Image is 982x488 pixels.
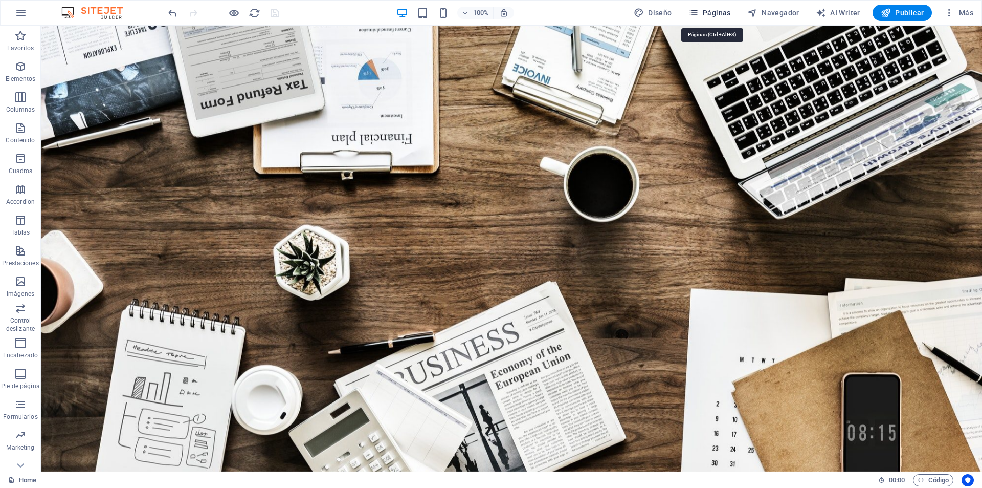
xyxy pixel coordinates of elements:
[11,228,30,237] p: Tablas
[873,5,932,21] button: Publicar
[878,474,905,486] h6: Tiempo de la sesión
[634,8,672,18] span: Diseño
[918,474,949,486] span: Código
[944,8,973,18] span: Más
[940,5,977,21] button: Más
[7,44,34,52] p: Favoritos
[3,413,37,421] p: Formularios
[684,5,735,21] button: Páginas
[457,7,494,19] button: 100%
[2,259,38,267] p: Prestaciones
[812,5,864,21] button: AI Writer
[889,474,905,486] span: 00 00
[6,75,35,83] p: Elementos
[630,5,676,21] button: Diseño
[6,105,35,114] p: Columnas
[6,198,35,206] p: Accordion
[896,476,898,484] span: :
[816,8,860,18] span: AI Writer
[8,474,36,486] a: Haz clic para cancelar la selección y doble clic para abrir páginas
[473,7,489,19] h6: 100%
[248,7,260,19] button: reload
[688,8,731,18] span: Páginas
[6,443,34,452] p: Marketing
[913,474,953,486] button: Código
[499,8,508,17] i: Al redimensionar, ajustar el nivel de zoom automáticamente para ajustarse al dispositivo elegido.
[1,382,39,390] p: Pie de página
[3,351,38,359] p: Encabezado
[7,290,34,298] p: Imágenes
[59,7,136,19] img: Editor Logo
[743,5,804,21] button: Navegador
[9,167,33,175] p: Cuadros
[962,474,974,486] button: Usercentrics
[166,7,178,19] button: undo
[6,136,35,144] p: Contenido
[881,8,924,18] span: Publicar
[747,8,799,18] span: Navegador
